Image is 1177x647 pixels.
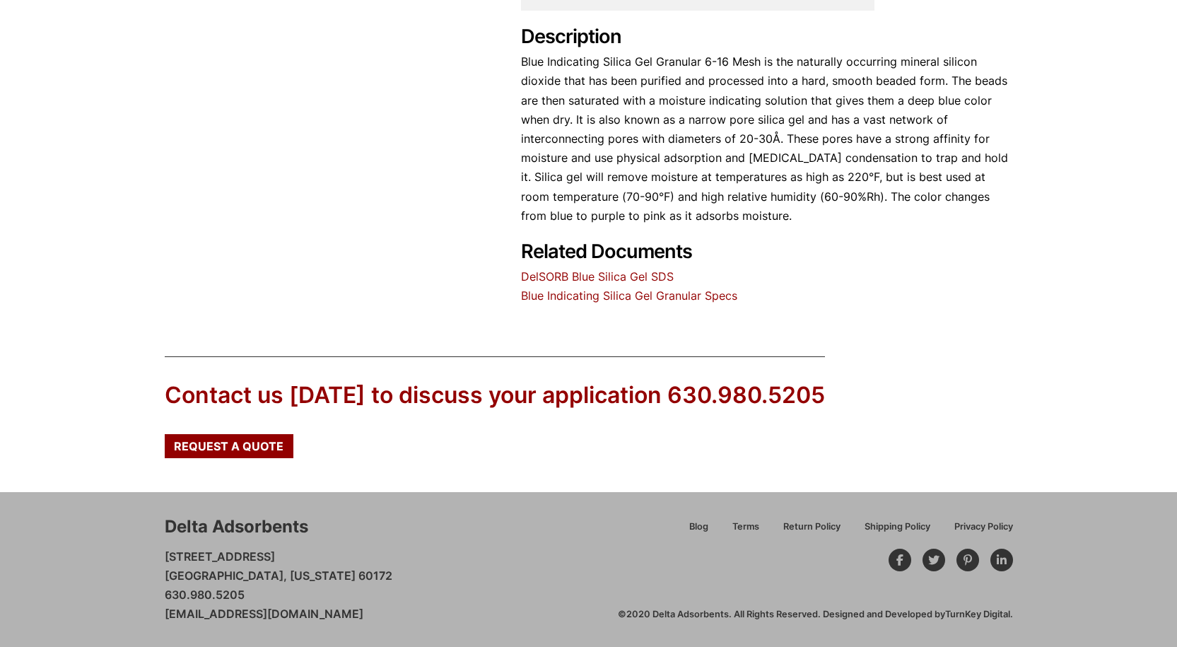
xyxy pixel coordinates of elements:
a: Privacy Policy [942,519,1013,544]
a: Terms [720,519,771,544]
p: [STREET_ADDRESS] [GEOGRAPHIC_DATA], [US_STATE] 60172 630.980.5205 [165,547,392,624]
a: DelSORB Blue Silica Gel SDS [521,269,674,284]
span: Request a Quote [174,441,283,452]
div: Delta Adsorbents [165,515,308,539]
a: Blue Indicating Silica Gel Granular Specs [521,288,737,303]
div: Contact us [DATE] to discuss your application 630.980.5205 [165,380,825,412]
span: Terms [732,523,759,532]
a: Request a Quote [165,434,293,458]
span: Shipping Policy [865,523,930,532]
a: Blog [677,519,720,544]
h2: Description [521,25,1013,49]
a: Return Policy [771,519,853,544]
a: Shipping Policy [853,519,942,544]
a: TurnKey Digital [945,609,1010,619]
span: Return Policy [783,523,841,532]
p: Blue Indicating Silica Gel Granular 6-16 Mesh is the naturally occurring mineral silicon dioxide ... [521,52,1013,226]
div: ©2020 Delta Adsorbents. All Rights Reserved. Designed and Developed by . [618,608,1013,621]
span: Privacy Policy [954,523,1013,532]
span: Blog [689,523,708,532]
a: [EMAIL_ADDRESS][DOMAIN_NAME] [165,607,363,621]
